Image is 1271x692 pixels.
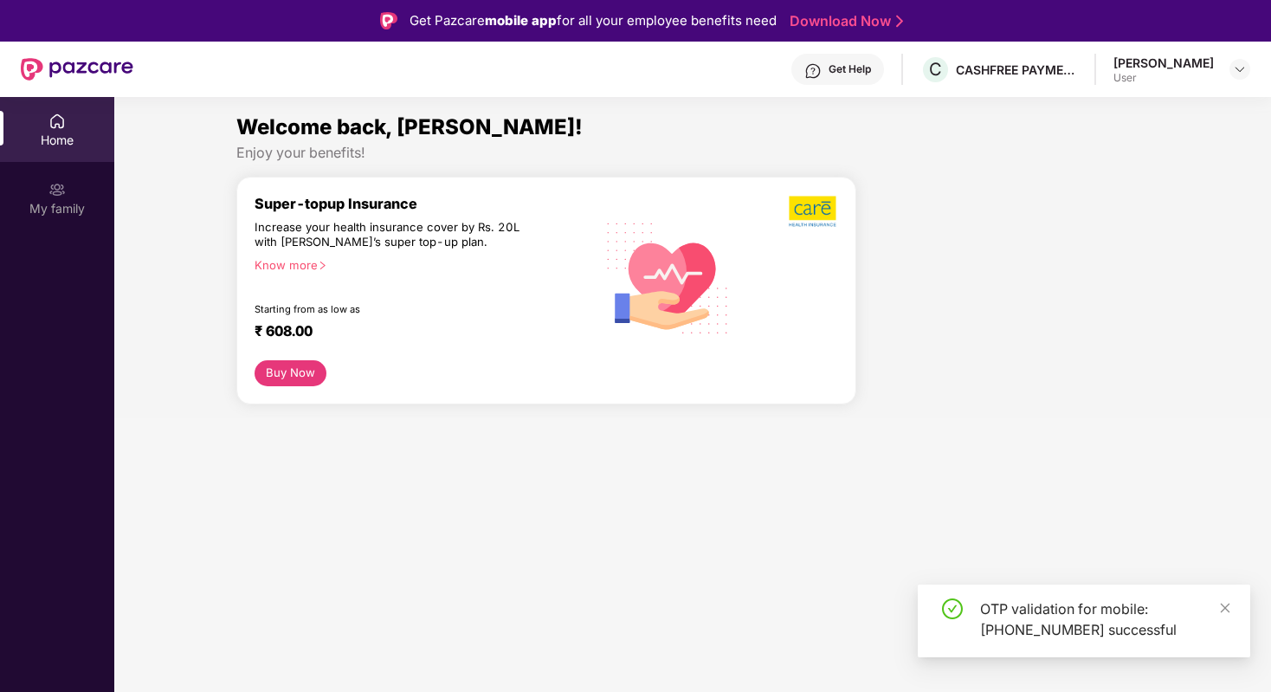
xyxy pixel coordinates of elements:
[942,598,963,619] span: check-circle
[929,59,942,80] span: C
[21,58,133,81] img: New Pazcare Logo
[255,220,520,250] div: Increase your health insurance cover by Rs. 20L with [PERSON_NAME]’s super top-up plan.
[1113,71,1214,85] div: User
[485,12,557,29] strong: mobile app
[48,181,66,198] img: svg+xml;base64,PHN2ZyB3aWR0aD0iMjAiIGhlaWdodD0iMjAiIHZpZXdCb3g9IjAgMCAyMCAyMCIgZmlsbD0ibm9uZSIgeG...
[410,10,777,31] div: Get Pazcare for all your employee benefits need
[980,598,1229,640] div: OTP validation for mobile: [PHONE_NUMBER] successful
[595,203,741,351] img: svg+xml;base64,PHN2ZyB4bWxucz0iaHR0cDovL3d3dy53My5vcmcvMjAwMC9zdmciIHhtbG5zOnhsaW5rPSJodHRwOi8vd3...
[896,12,903,30] img: Stroke
[789,195,838,228] img: b5dec4f62d2307b9de63beb79f102df3.png
[956,61,1077,78] div: CASHFREE PAYMENTS INDIA PVT. LTD.
[1219,602,1231,614] span: close
[255,322,577,343] div: ₹ 608.00
[255,195,595,212] div: Super-topup Insurance
[829,62,871,76] div: Get Help
[255,360,326,386] button: Buy Now
[48,113,66,130] img: svg+xml;base64,PHN2ZyBpZD0iSG9tZSIgeG1sbnM9Imh0dHA6Ly93d3cudzMub3JnLzIwMDAvc3ZnIiB3aWR0aD0iMjAiIG...
[255,258,584,270] div: Know more
[318,261,327,270] span: right
[255,303,521,315] div: Starting from as low as
[804,62,822,80] img: svg+xml;base64,PHN2ZyBpZD0iSGVscC0zMngzMiIgeG1sbnM9Imh0dHA6Ly93d3cudzMub3JnLzIwMDAvc3ZnIiB3aWR0aD...
[236,144,1149,162] div: Enjoy your benefits!
[1113,55,1214,71] div: [PERSON_NAME]
[1233,62,1247,76] img: svg+xml;base64,PHN2ZyBpZD0iRHJvcGRvd24tMzJ4MzIiIHhtbG5zPSJodHRwOi8vd3d3LnczLm9yZy8yMDAwL3N2ZyIgd2...
[380,12,397,29] img: Logo
[790,12,898,30] a: Download Now
[236,114,583,139] span: Welcome back, [PERSON_NAME]!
